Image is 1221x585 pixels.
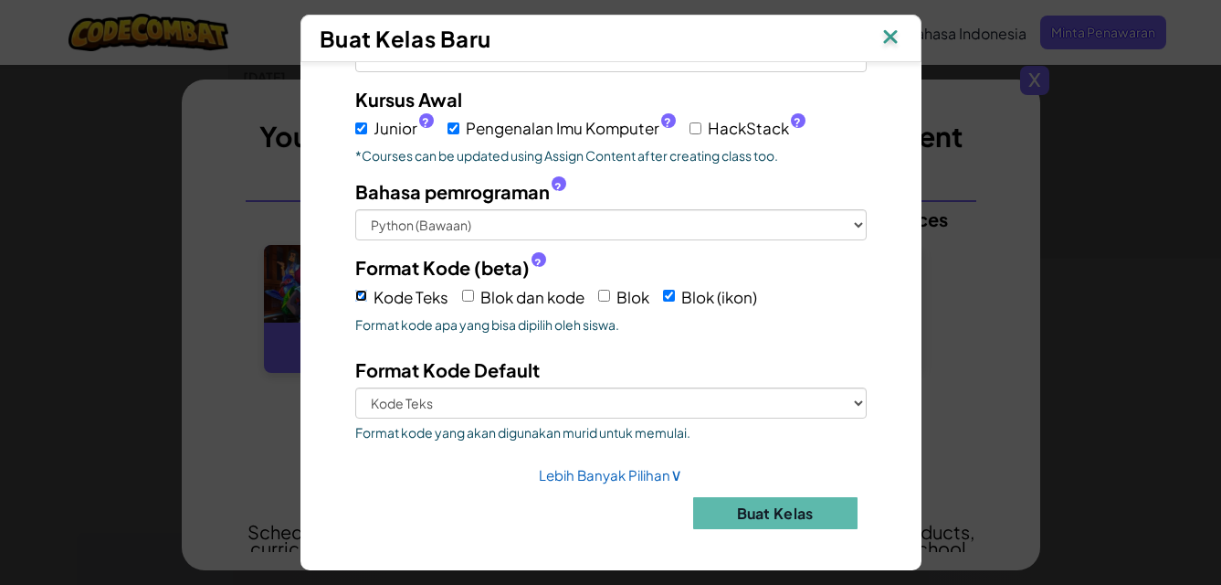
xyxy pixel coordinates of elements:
a: Lebih Banyak Pilihan [539,466,682,484]
span: Buat Kelas Baru [320,25,491,52]
input: Blok [598,290,610,302]
span: Format kode yang akan digunakan murid untuk memulai. [355,423,867,441]
input: Junior? [355,122,367,134]
span: ∨ [670,463,682,484]
span: Bahasa pemrograman [355,178,550,205]
span: Blok [616,287,649,307]
input: Blok dan kode [462,290,474,302]
input: HackStack? [689,122,701,134]
span: ? [422,115,429,130]
label: Kursus Awal [355,86,462,112]
span: Format Kode Default [355,358,540,381]
span: ? [664,115,671,130]
span: Pengenalan Imu Komputer [466,115,676,142]
span: Blok (ikon) [681,287,757,307]
span: Junior [374,115,434,142]
p: *Courses can be updated using Assign Content after creating class too. [355,146,867,165]
span: ? [794,115,801,130]
span: Format Kode (beta) [355,254,530,281]
span: ? [554,180,562,195]
span: Blok dan kode [480,287,584,307]
button: Buat Kelas [693,497,858,529]
input: Pengenalan Imu Komputer? [447,122,459,134]
span: Kode Teks [374,287,448,307]
span: Format kode apa yang bisa dipilih oleh siswa. [355,315,867,334]
input: Blok (ikon) [663,290,675,302]
img: IconClose.svg [879,25,902,52]
span: HackStack [708,115,805,142]
input: Kode Teks [355,290,367,302]
span: ? [534,256,542,271]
